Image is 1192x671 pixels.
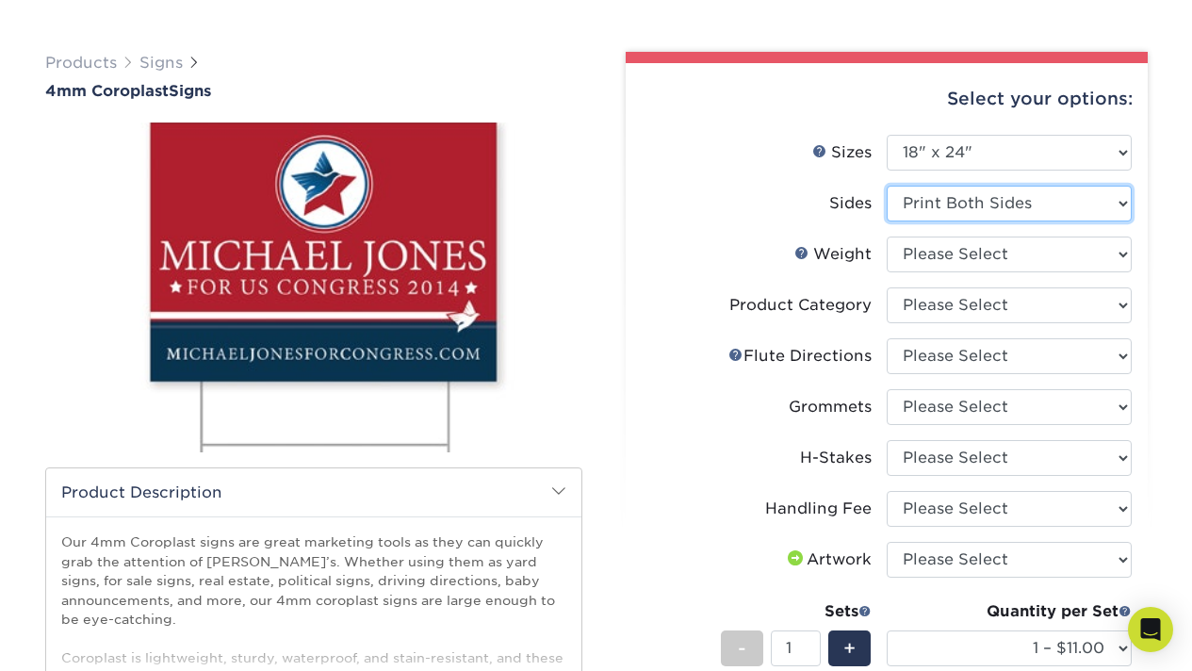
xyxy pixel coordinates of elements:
div: Weight [794,243,872,266]
a: 4mm CoroplastSigns [45,82,582,100]
div: Sides [829,192,872,215]
span: 4mm Coroplast [45,82,169,100]
span: - [738,634,746,663]
div: Handling Fee [765,498,872,520]
div: Flute Directions [728,345,872,368]
a: Signs [139,54,183,72]
div: Artwork [784,548,872,571]
div: Open Intercom Messenger [1128,607,1173,652]
div: Grommets [789,396,872,418]
span: + [843,634,856,663]
div: Sets [721,600,872,623]
div: Product Category [729,294,872,317]
h2: Product Description [46,468,581,516]
div: Quantity per Set [887,600,1132,623]
img: 4mm Coroplast 01 [45,102,582,473]
div: Sizes [812,141,872,164]
div: Select your options: [641,63,1133,135]
div: H-Stakes [800,447,872,469]
a: Products [45,54,117,72]
h1: Signs [45,82,582,100]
